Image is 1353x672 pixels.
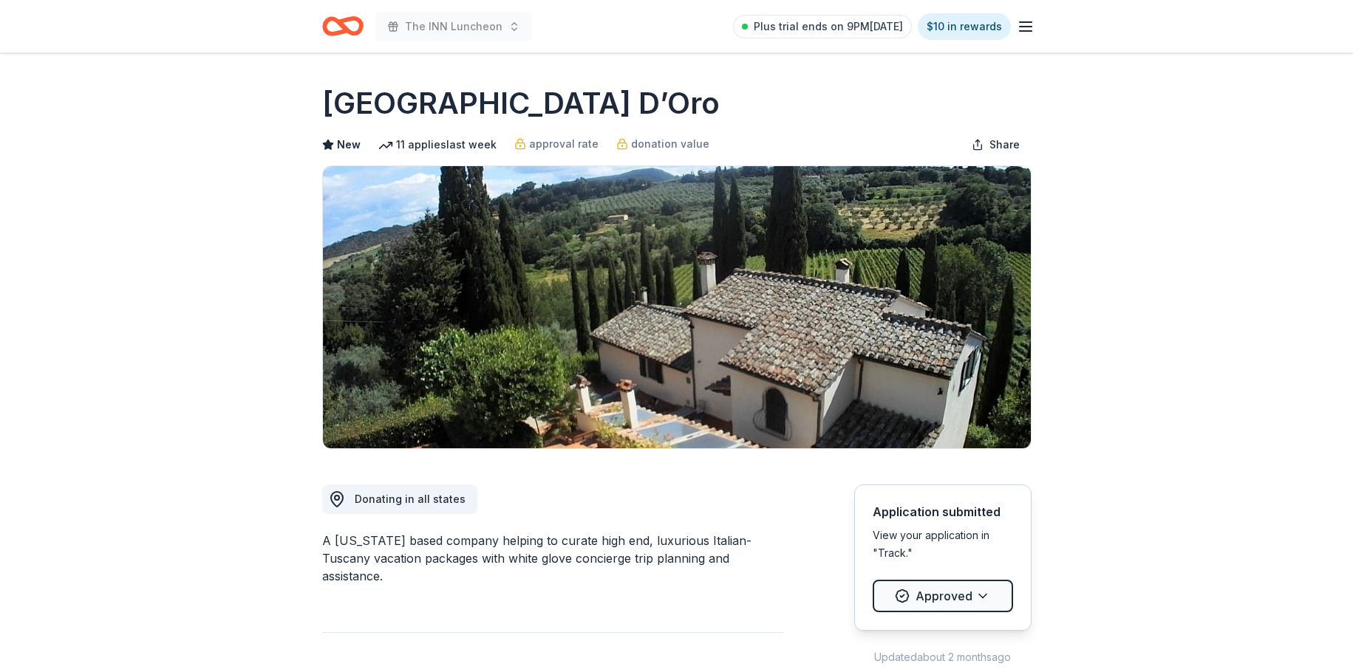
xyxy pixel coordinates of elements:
span: New [337,136,361,154]
a: donation value [616,135,709,153]
button: Share [960,130,1032,160]
div: View your application in "Track." [873,527,1013,562]
div: A [US_STATE] based company helping to curate high end, luxurious Italian-Tuscany vacation package... [322,532,783,585]
a: $10 in rewards [918,13,1011,40]
span: Donating in all states [355,493,466,505]
img: Image for Villa Sogni D’Oro [323,166,1031,448]
span: approval rate [529,135,599,153]
span: The INN Luncheon [405,18,502,35]
button: Approved [873,580,1013,612]
a: Home [322,9,364,44]
span: Approved [916,586,972,606]
span: Share [989,136,1020,154]
a: approval rate [514,135,599,153]
h1: [GEOGRAPHIC_DATA] D’Oro [322,83,720,124]
button: The INN Luncheon [375,12,532,41]
a: Plus trial ends on 9PM[DATE] [733,15,912,38]
div: Updated about 2 months ago [854,648,1032,666]
div: 11 applies last week [378,136,497,154]
div: Application submitted [873,503,1013,521]
span: Plus trial ends on 9PM[DATE] [754,18,903,35]
span: donation value [631,135,709,153]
